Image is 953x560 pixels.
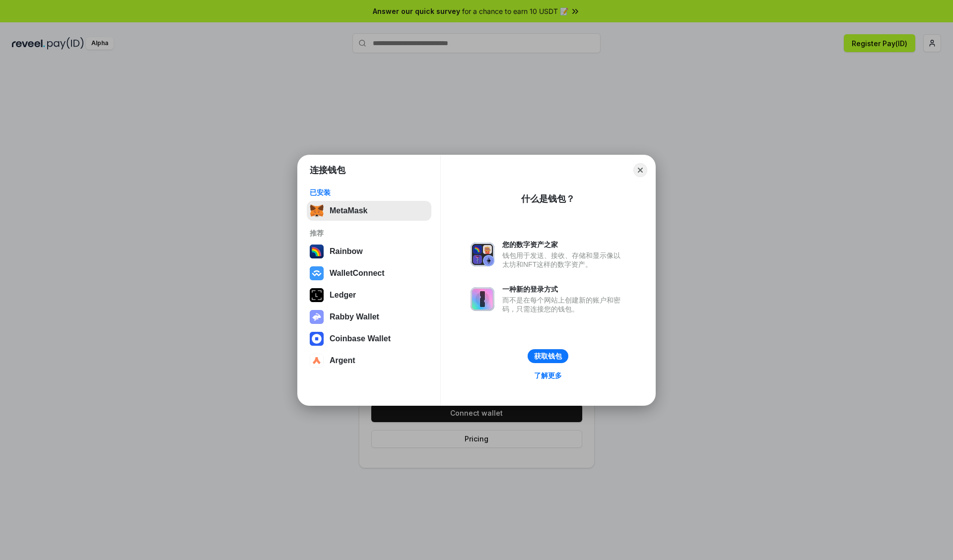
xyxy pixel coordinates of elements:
[310,288,324,302] img: svg+xml,%3Csvg%20xmlns%3D%22http%3A%2F%2Fwww.w3.org%2F2000%2Fsvg%22%20width%3D%2228%22%20height%3...
[310,164,345,176] h1: 连接钱包
[330,356,355,365] div: Argent
[310,266,324,280] img: svg+xml,%3Csvg%20width%3D%2228%22%20height%3D%2228%22%20viewBox%3D%220%200%2028%2028%22%20fill%3D...
[330,269,385,278] div: WalletConnect
[534,352,562,361] div: 获取钱包
[471,243,494,266] img: svg+xml,%3Csvg%20xmlns%3D%22http%3A%2F%2Fwww.w3.org%2F2000%2Fsvg%22%20fill%3D%22none%22%20viewBox...
[310,245,324,258] img: svg+xml,%3Csvg%20width%3D%22120%22%20height%3D%22120%22%20viewBox%3D%220%200%20120%20120%22%20fil...
[521,193,575,205] div: 什么是钱包？
[534,371,562,380] div: 了解更多
[528,369,568,382] a: 了解更多
[633,163,647,177] button: Close
[307,263,431,283] button: WalletConnect
[330,247,363,256] div: Rainbow
[307,307,431,327] button: Rabby Wallet
[310,229,428,238] div: 推荐
[502,240,625,249] div: 您的数字资产之家
[307,201,431,221] button: MetaMask
[502,251,625,269] div: 钱包用于发送、接收、存储和显示像以太坊和NFT这样的数字资产。
[471,287,494,311] img: svg+xml,%3Csvg%20xmlns%3D%22http%3A%2F%2Fwww.w3.org%2F2000%2Fsvg%22%20fill%3D%22none%22%20viewBox...
[502,296,625,313] div: 而不是在每个网站上创建新的账户和密码，只需连接您的钱包。
[528,349,568,363] button: 获取钱包
[330,334,391,343] div: Coinbase Wallet
[502,285,625,294] div: 一种新的登录方式
[330,312,379,321] div: Rabby Wallet
[310,354,324,368] img: svg+xml,%3Csvg%20width%3D%2228%22%20height%3D%2228%22%20viewBox%3D%220%200%2028%2028%22%20fill%3D...
[330,206,367,215] div: MetaMask
[310,204,324,218] img: svg+xml,%3Csvg%20fill%3D%22none%22%20height%3D%2233%22%20viewBox%3D%220%200%2035%2033%22%20width%...
[310,310,324,324] img: svg+xml,%3Csvg%20xmlns%3D%22http%3A%2F%2Fwww.w3.org%2F2000%2Fsvg%22%20fill%3D%22none%22%20viewBox...
[310,188,428,197] div: 已安装
[307,242,431,261] button: Rainbow
[310,332,324,346] img: svg+xml,%3Csvg%20width%3D%2228%22%20height%3D%2228%22%20viewBox%3D%220%200%2028%2028%22%20fill%3D...
[307,285,431,305] button: Ledger
[307,351,431,371] button: Argent
[307,329,431,349] button: Coinbase Wallet
[330,291,356,300] div: Ledger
